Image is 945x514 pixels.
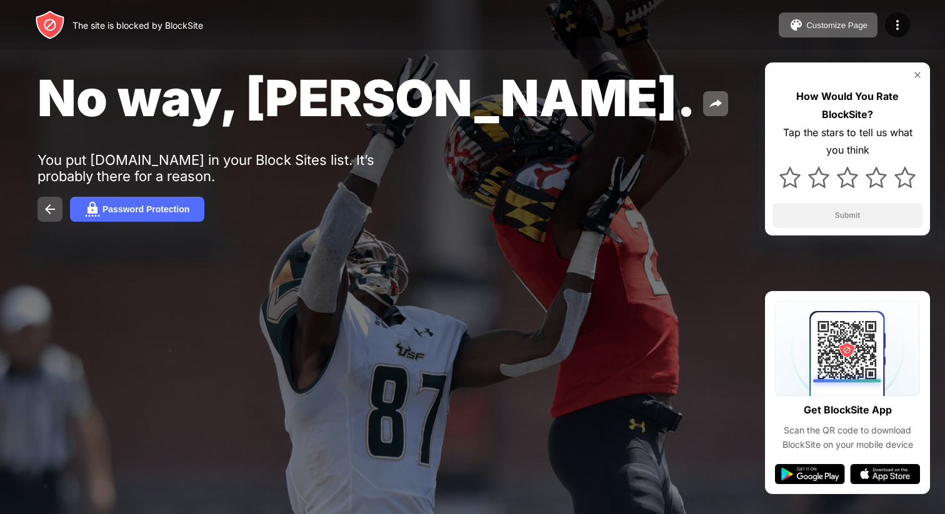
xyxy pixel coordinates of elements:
[804,401,892,419] div: Get BlockSite App
[850,464,920,484] img: app-store.svg
[775,301,920,396] img: qrcode.svg
[37,67,696,128] span: No way, [PERSON_NAME].
[85,202,100,217] img: password.svg
[779,12,877,37] button: Customize Page
[772,124,922,160] div: Tap the stars to tell us what you think
[102,204,189,214] div: Password Protection
[890,17,905,32] img: menu-icon.svg
[35,10,65,40] img: header-logo.svg
[866,167,887,188] img: star.svg
[72,20,203,31] div: The site is blocked by BlockSite
[775,464,845,484] img: google-play.svg
[775,423,920,452] div: Scan the QR code to download BlockSite on your mobile device
[808,167,829,188] img: star.svg
[837,167,858,188] img: star.svg
[772,203,922,228] button: Submit
[779,167,801,188] img: star.svg
[42,202,57,217] img: back.svg
[789,17,804,32] img: pallet.svg
[894,167,916,188] img: star.svg
[70,197,204,222] button: Password Protection
[772,87,922,124] div: How Would You Rate BlockSite?
[806,21,867,30] div: Customize Page
[912,70,922,80] img: rate-us-close.svg
[37,152,424,184] div: You put [DOMAIN_NAME] in your Block Sites list. It’s probably there for a reason.
[708,96,723,111] img: share.svg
